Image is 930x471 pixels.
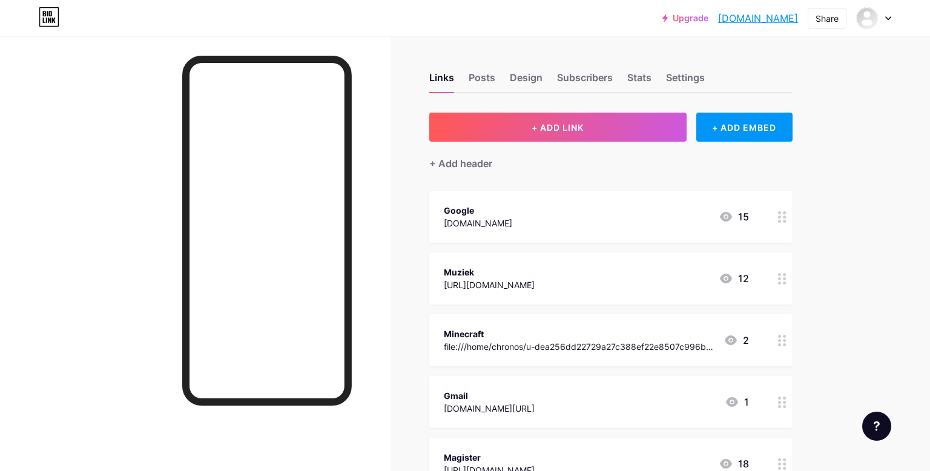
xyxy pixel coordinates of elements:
span: + ADD LINK [532,122,584,133]
div: 1 [725,395,749,409]
div: Stats [627,70,651,92]
div: [URL][DOMAIN_NAME] [444,278,535,291]
div: [DOMAIN_NAME][URL] [444,402,535,415]
div: [DOMAIN_NAME] [444,217,512,229]
a: Upgrade [662,13,708,23]
div: 18 [719,456,749,471]
div: file:///home/chronos/u-dea256dd22729a27c388ef22e8507c996b339aa6/MyFiles/Downloads/EaglercraftX_1.... [444,340,714,353]
div: 2 [724,333,749,347]
div: 15 [719,209,749,224]
div: Subscribers [557,70,613,92]
button: + ADD LINK [429,113,687,142]
div: Posts [469,70,495,92]
img: bowen81925 [856,7,879,30]
div: 12 [719,271,749,286]
a: [DOMAIN_NAME] [718,11,798,25]
div: Google [444,204,512,217]
div: Settings [666,70,705,92]
div: Links [429,70,454,92]
div: Design [510,70,542,92]
div: Magister [444,451,535,464]
div: Minecraft [444,328,714,340]
div: + ADD EMBED [696,113,793,142]
div: Gmail [444,389,535,402]
div: + Add header [429,156,492,171]
div: Share [816,12,839,25]
div: Muziek [444,266,535,278]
